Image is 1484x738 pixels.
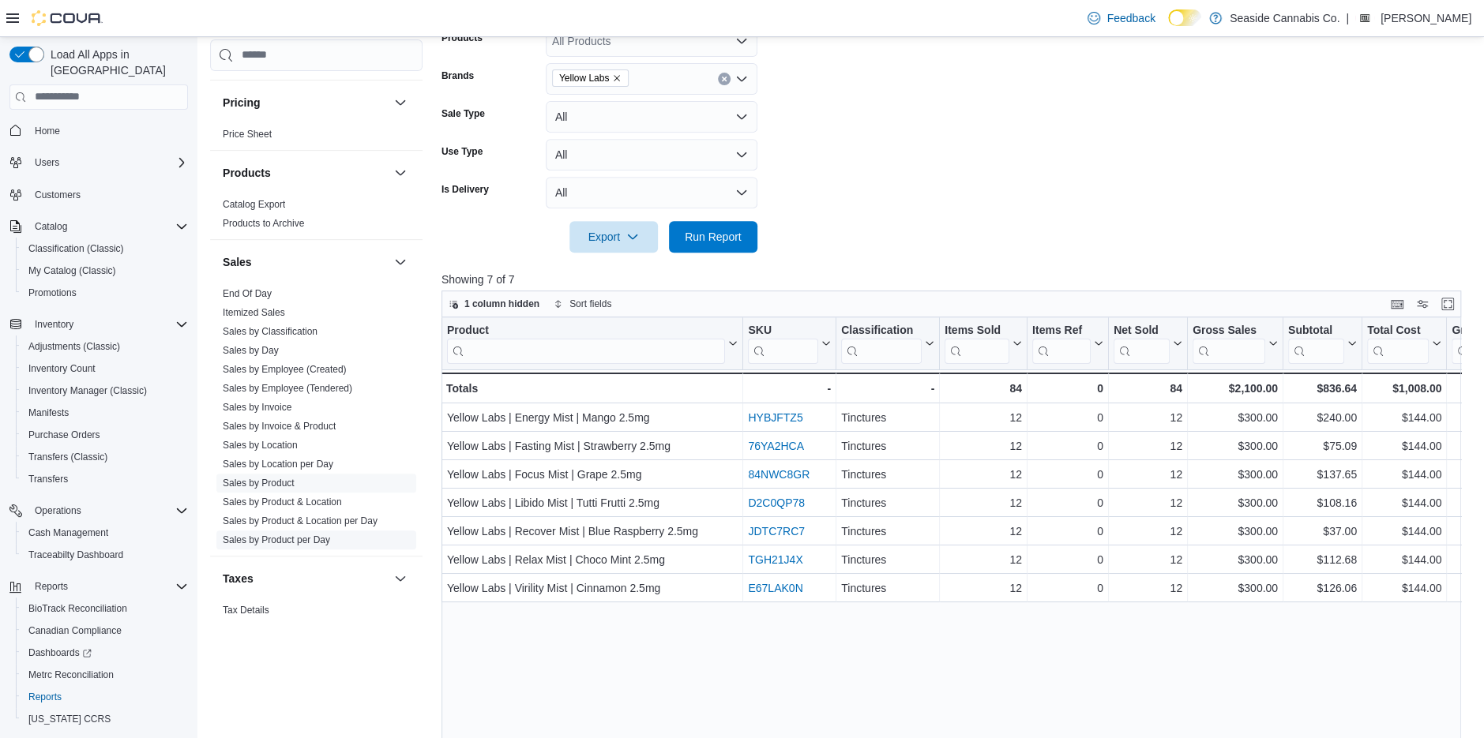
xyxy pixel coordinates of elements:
[1114,550,1182,569] div: 12
[16,335,194,358] button: Adjustments (Classic)
[28,577,74,596] button: Reports
[22,643,98,662] a: Dashboards
[223,571,254,586] h3: Taxes
[748,468,810,481] a: 84NWC8GR
[22,545,188,564] span: Traceabilty Dashboard
[1288,465,1357,484] div: $137.65
[3,313,194,335] button: Inventory
[223,218,304,229] a: Products to Archive
[28,501,88,520] button: Operations
[945,465,1022,484] div: 12
[441,32,483,44] label: Products
[945,323,1009,363] div: Items Sold
[35,156,59,169] span: Users
[35,189,81,201] span: Customers
[223,95,388,111] button: Pricing
[1032,323,1091,338] div: Items Ref
[1193,465,1278,484] div: $300.00
[223,496,342,508] a: Sales by Product & Location
[28,185,188,204] span: Customers
[28,669,114,681] span: Metrc Reconciliation
[1114,493,1182,512] div: 12
[841,379,934,398] div: -
[447,579,738,598] div: Yellow Labs | Virility Mist | Cinnamon 2.5mg
[3,575,194,598] button: Reports
[3,500,194,522] button: Operations
[1032,379,1103,398] div: 0
[841,323,922,338] div: Classification
[223,217,304,230] span: Products to Archive
[28,217,73,236] button: Catalog
[552,69,629,87] span: Yellow Labs
[35,580,68,593] span: Reports
[22,261,122,280] a: My Catalog (Classic)
[669,221,757,253] button: Run Report
[223,363,347,376] span: Sales by Employee (Created)
[16,708,194,730] button: [US_STATE] CCRS
[1114,522,1182,541] div: 12
[223,440,298,451] a: Sales by Location
[1288,436,1357,455] div: $75.09
[22,359,102,378] a: Inventory Count
[441,183,489,196] label: Is Delivery
[1438,294,1457,313] button: Enter fullscreen
[28,406,69,419] span: Manifests
[1367,436,1441,455] div: $144.00
[748,379,831,398] div: -
[841,550,934,569] div: Tinctures
[464,298,539,310] span: 1 column hidden
[28,429,100,441] span: Purchase Orders
[1114,436,1182,455] div: 12
[16,664,194,686] button: Metrc Reconciliation
[735,35,748,47] button: Open list of options
[223,199,285,210] a: Catalog Export
[612,73,622,83] button: Remove Yellow Labs from selection in this group
[223,254,388,270] button: Sales
[16,402,194,424] button: Manifests
[1032,493,1103,512] div: 0
[1288,323,1344,363] div: Subtotal
[28,287,77,299] span: Promotions
[223,459,333,470] a: Sales by Location per Day
[35,318,73,331] span: Inventory
[16,358,194,380] button: Inventory Count
[44,47,188,78] span: Load All Apps in [GEOGRAPHIC_DATA]
[1367,323,1429,338] div: Total Cost
[22,621,188,640] span: Canadian Compliance
[28,122,66,140] a: Home
[546,139,757,170] button: All
[3,119,194,142] button: Home
[22,448,114,466] a: Transfers (Classic)
[447,323,725,363] div: Product
[579,221,648,253] span: Export
[22,523,115,542] a: Cash Management
[28,451,107,463] span: Transfers (Classic)
[1193,323,1265,338] div: Gross Sales
[223,326,317,337] a: Sales by Classification
[945,379,1022,398] div: 84
[1193,436,1278,455] div: $300.00
[447,408,738,427] div: Yellow Labs | Energy Mist | Mango 2.5mg
[841,323,934,363] button: Classification
[447,323,738,363] button: Product
[441,107,485,120] label: Sale Type
[447,522,738,541] div: Yellow Labs | Recover Mist | Blue Raspberry 2.5mg
[223,420,336,433] span: Sales by Invoice & Product
[16,620,194,642] button: Canadian Compliance
[559,70,610,86] span: Yellow Labs
[945,493,1022,512] div: 12
[441,69,474,82] label: Brands
[16,522,194,544] button: Cash Management
[1032,323,1103,363] button: Items Ref
[223,364,347,375] a: Sales by Employee (Created)
[28,264,116,277] span: My Catalog (Classic)
[223,401,291,414] span: Sales by Invoice
[446,379,738,398] div: Totals
[28,549,123,561] span: Traceabilty Dashboard
[32,10,103,26] img: Cova
[1193,522,1278,541] div: $300.00
[223,571,388,586] button: Taxes
[16,424,194,446] button: Purchase Orders
[1230,9,1339,28] p: Seaside Cannabis Co.
[547,294,618,313] button: Sort fields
